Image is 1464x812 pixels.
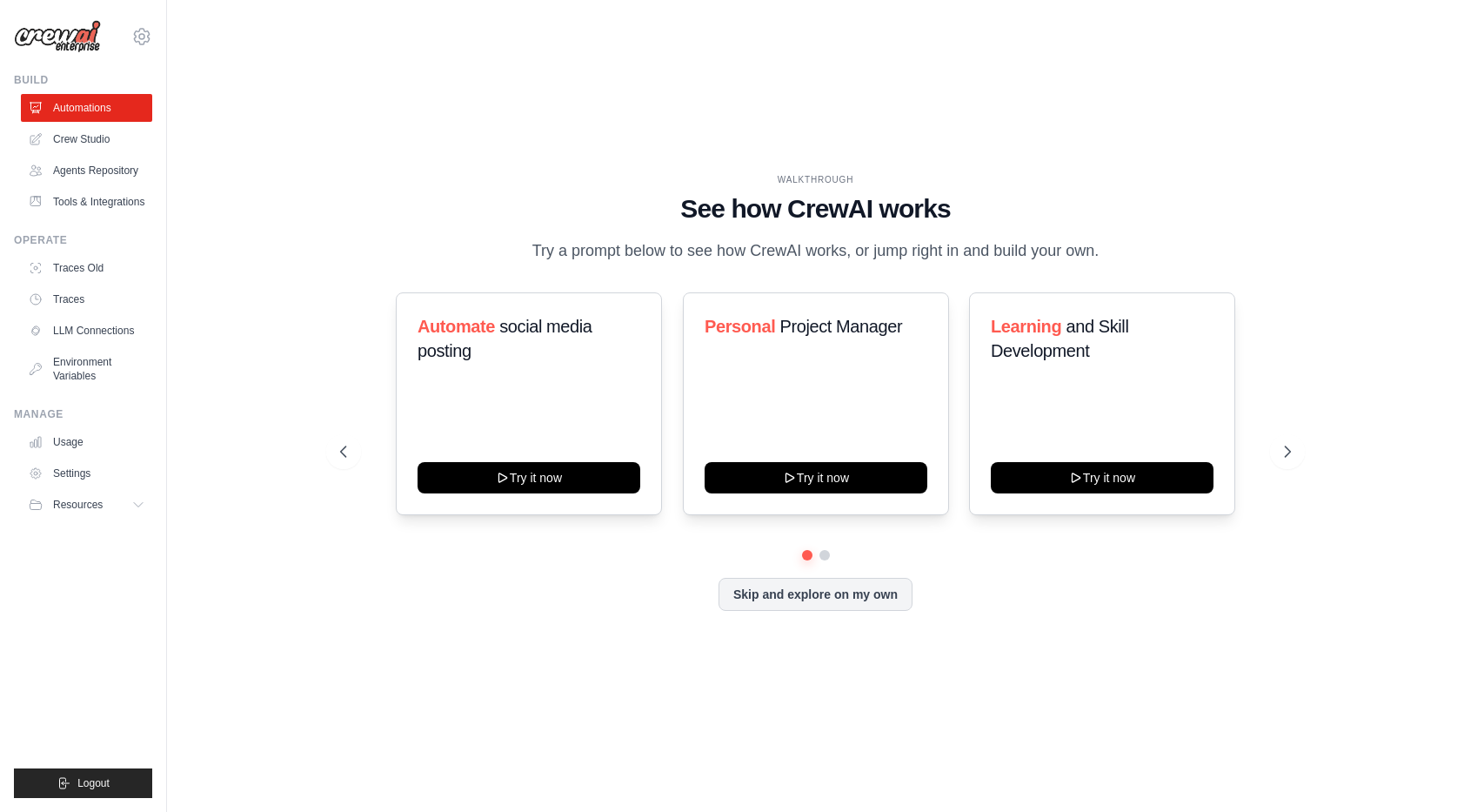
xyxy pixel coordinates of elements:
a: Traces Old [21,254,152,282]
button: Try it now [991,462,1213,493]
span: Logout [77,776,110,790]
span: Resources [53,498,103,512]
h1: See how CrewAI works [340,193,1292,225]
div: Build [14,73,152,87]
button: Resources [21,491,152,519]
a: LLM Connections [21,317,152,345]
a: Tools & Integrations [21,188,152,216]
div: Manage [14,407,152,421]
span: Automate [418,317,495,336]
span: Project Manager [779,317,902,336]
button: Skip and explore on my own [719,578,912,611]
p: Try a prompt below to see how CrewAI works, or jump right in and build your own. [524,238,1108,264]
a: Agents Repository [21,157,152,185]
span: Personal [705,317,775,336]
a: Automations [21,94,152,122]
span: and Skill Development [991,317,1128,360]
a: Traces [21,285,152,313]
span: Learning [991,317,1061,336]
a: Settings [21,460,152,487]
img: Logo [14,20,101,53]
button: Try it now [418,462,640,493]
a: Crew Studio [21,125,152,153]
button: Try it now [705,462,927,493]
div: WALKTHROUGH [340,173,1292,186]
a: Usage [21,428,152,456]
a: Environment Variables [21,348,152,390]
span: social media posting [418,317,592,360]
div: Operate [14,233,152,247]
button: Logout [14,768,152,798]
